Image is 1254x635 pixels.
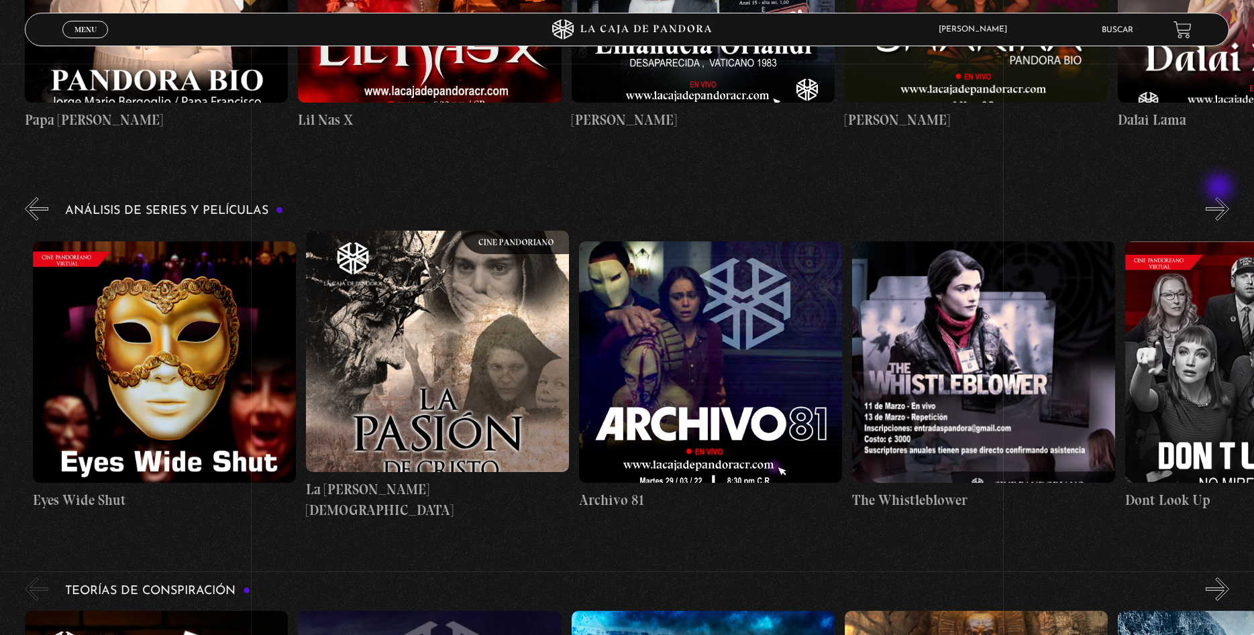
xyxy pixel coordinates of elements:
span: [PERSON_NAME] [932,25,1021,34]
a: View your shopping cart [1173,20,1192,38]
h4: Lil Nas X [298,109,561,131]
h4: Eyes Wide Shut [33,489,296,511]
h4: La [PERSON_NAME][DEMOGRAPHIC_DATA] [306,479,569,521]
a: Eyes Wide Shut [33,231,296,521]
h4: [PERSON_NAME] [845,109,1108,131]
h4: [PERSON_NAME] [572,109,835,131]
h4: The Whistleblower [852,489,1115,511]
h3: Teorías de Conspiración [65,585,250,597]
h4: Papa [PERSON_NAME] [25,109,288,131]
a: Archivo 81 [579,231,842,521]
span: Cerrar [70,37,101,46]
button: Previous [25,577,48,601]
button: Next [1206,577,1229,601]
h3: Análisis de series y películas [65,205,283,217]
a: La [PERSON_NAME][DEMOGRAPHIC_DATA] [306,231,569,521]
a: Buscar [1102,26,1133,34]
h4: Archivo 81 [579,489,842,511]
button: Next [1206,197,1229,221]
a: The Whistleblower [852,231,1115,521]
span: Menu [74,25,97,34]
button: Previous [25,197,48,221]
